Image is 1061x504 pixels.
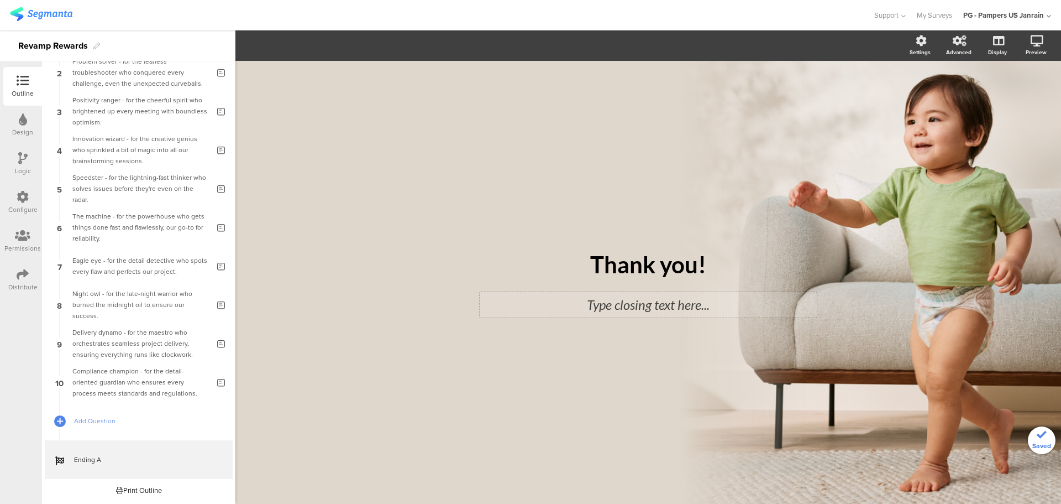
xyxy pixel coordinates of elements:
[57,299,62,311] span: 8
[116,485,162,496] div: Print Outline
[45,169,233,208] a: 5 Speedster - for the lightning-fast thinker who solves issues before they're even on the radar.
[57,221,62,233] span: 6
[45,53,233,92] a: 2 Problem solver - for the fearless troubleshooter who conquered every challenge, even the unexpe...
[72,366,209,399] div: Compliance champion - for the detail-oriented guardian who ensures every process meets standards ...
[963,10,1044,20] div: PG - Pampers US Janrain
[57,105,62,117] span: 3
[15,166,31,176] div: Logic
[45,440,233,479] a: Ending A
[72,288,209,321] div: Night owl - for the late-night warrior who burned the midnight oil to ensure our success.
[57,144,62,156] span: 4
[482,295,814,315] div: Type closing text here...
[57,66,62,79] span: 2
[72,172,209,205] div: Speedster - for the lightning-fast thinker who solves issues before they're even on the radar.
[18,37,88,55] div: Revamp Rewards
[4,243,41,253] div: Permissions
[45,247,233,285] a: 7 Eagle eye - for the detail detective who spots every flaw and perfects our project.
[988,48,1007,56] div: Display
[1026,48,1047,56] div: Preview
[74,454,216,465] span: Ending A
[57,260,62,272] span: 7
[72,255,209,277] div: Eagle eye - for the detail detective who spots every flaw and perfects our project.
[72,56,209,89] div: Problem solver - for the fearless troubleshooter who conquered every challenge, even the unexpect...
[45,131,233,169] a: 4 Innovation wizard - for the creative genius who sprinkled a bit of magic into all our brainstor...
[45,285,233,324] a: 8 Night owl - for the late-night warrior who burned the midnight oil to ensure our success.
[910,48,931,56] div: Settings
[45,324,233,363] a: 9 Delivery dynamo - for the maestro who orchestrates seamless project delivery, ensuring everythi...
[57,183,62,195] span: 5
[8,282,38,292] div: Distribute
[8,205,38,215] div: Configure
[72,211,209,244] div: The machine - for the powerhouse who gets things done fast and flawlessly, our go-to for reliabil...
[45,363,233,402] a: 10 Compliance champion - for the detail-oriented guardian who ensures every process meets standar...
[45,92,233,131] a: 3 Positivity ranger - for the cheerful spirit who brightened up every meeting with boundless opti...
[57,337,62,350] span: 9
[55,376,64,388] span: 10
[10,7,72,21] img: segmanta logo
[72,95,209,128] div: Positivity ranger - for the cheerful spirit who brightened up every meeting with boundless optimism.
[12,127,33,137] div: Design
[1032,441,1051,451] span: Saved
[946,48,971,56] div: Advanced
[72,133,209,167] div: Innovation wizard - for the creative genius who sprinkled a bit of magic into all our brainstormi...
[12,89,34,98] div: Outline
[45,208,233,247] a: 6 The machine - for the powerhouse who gets things done fast and flawlessly, our go-to for reliab...
[444,251,853,278] div: Thank you!
[72,327,209,360] div: Delivery dynamo - for the maestro who orchestrates seamless project delivery, ensuring everything...
[74,415,216,427] span: Add Question
[874,10,899,20] span: Support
